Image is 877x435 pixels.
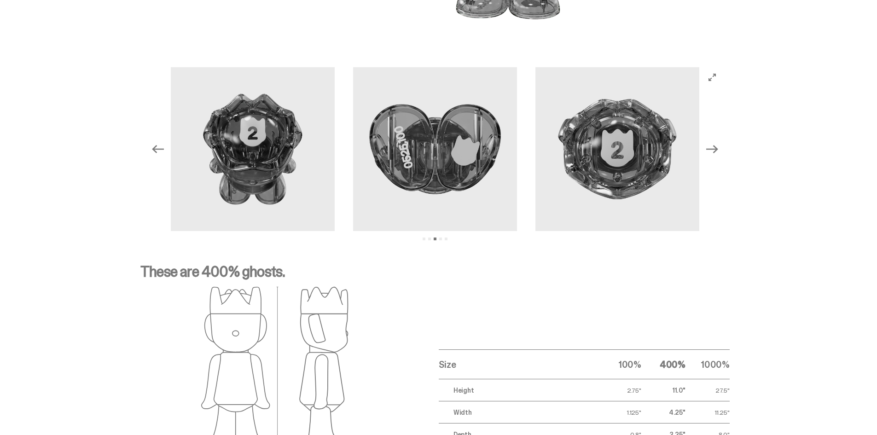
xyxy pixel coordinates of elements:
[140,264,730,286] p: These are 400% ghosts.
[685,379,730,401] td: 27.5"
[423,238,425,240] button: View slide 1
[445,238,447,240] button: View slide 5
[439,379,597,401] td: Height
[597,350,641,379] th: 100%
[641,401,685,423] td: 4.25"
[641,379,685,401] td: 11.0"
[171,67,335,231] img: ghostwrite_Two_Media_7.png
[439,350,597,379] th: Size
[707,72,718,83] button: View full-screen
[597,401,641,423] td: 1.125"
[597,379,641,401] td: 2.75"
[434,238,436,240] button: View slide 3
[439,401,597,423] td: Width
[428,238,431,240] button: View slide 2
[641,350,685,379] th: 400%
[685,350,730,379] th: 1000%
[148,139,168,159] button: Previous
[535,67,699,231] img: ghostwrite_Two_Media_9.png
[685,401,730,423] td: 11.25"
[702,139,722,159] button: Next
[439,238,442,240] button: View slide 4
[353,67,517,231] img: ghostwrite_Two_Media_8.png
